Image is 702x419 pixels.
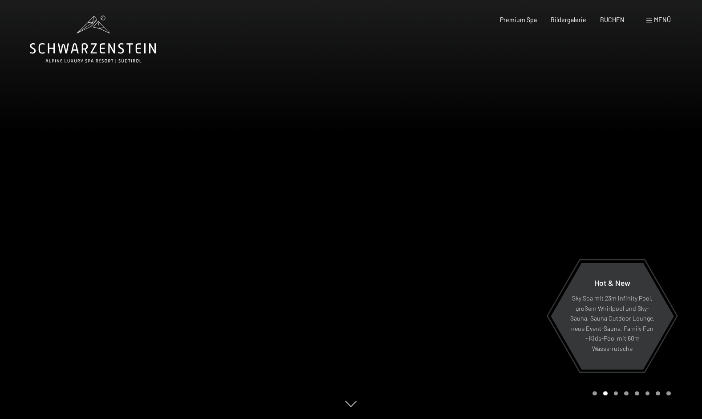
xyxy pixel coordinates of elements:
[614,391,618,396] div: Carousel Page 3
[654,16,671,24] span: Menü
[570,294,655,354] p: Sky Spa mit 23m Infinity Pool, großem Whirlpool und Sky-Sauna, Sauna Outdoor Lounge, neue Event-S...
[645,391,650,396] div: Carousel Page 6
[550,262,674,370] a: Hot & New Sky Spa mit 23m Infinity Pool, großem Whirlpool und Sky-Sauna, Sauna Outdoor Lounge, ne...
[635,391,639,396] div: Carousel Page 5
[624,391,629,396] div: Carousel Page 4
[603,391,608,396] div: Carousel Page 2 (Current Slide)
[500,16,537,24] a: Premium Spa
[592,391,597,396] div: Carousel Page 1
[594,278,630,288] span: Hot & New
[600,16,625,24] a: BUCHEN
[589,391,670,396] div: Carousel Pagination
[656,391,660,396] div: Carousel Page 7
[666,391,671,396] div: Carousel Page 8
[551,16,586,24] a: Bildergalerie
